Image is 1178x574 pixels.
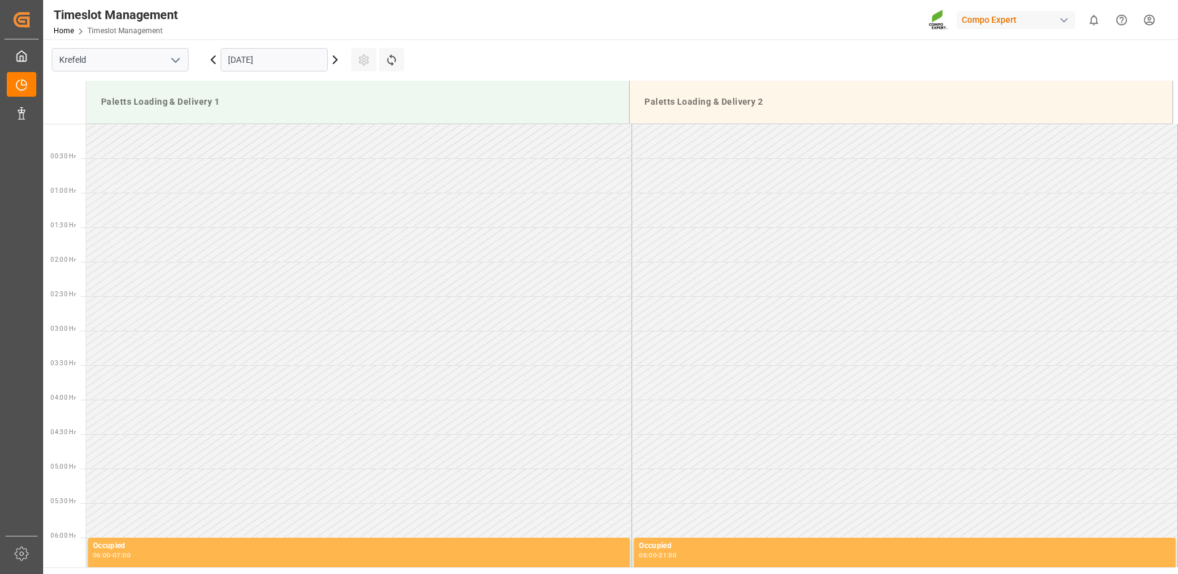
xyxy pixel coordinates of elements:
[51,567,76,573] span: 06:30 Hr
[221,48,328,71] input: DD.MM.YYYY
[640,91,1163,113] div: Paletts Loading & Delivery 2
[51,429,76,435] span: 04:30 Hr
[166,51,184,70] button: open menu
[51,463,76,470] span: 05:00 Hr
[639,552,657,558] div: 06:00
[51,153,76,160] span: 00:30 Hr
[54,6,178,24] div: Timeslot Management
[93,552,111,558] div: 06:00
[51,394,76,401] span: 04:00 Hr
[54,26,74,35] a: Home
[659,552,676,558] div: 21:00
[1108,6,1135,34] button: Help Center
[96,91,619,113] div: Paletts Loading & Delivery 1
[928,9,948,31] img: Screenshot%202023-09-29%20at%2010.02.21.png_1712312052.png
[51,325,76,332] span: 03:00 Hr
[51,256,76,263] span: 02:00 Hr
[51,291,76,297] span: 02:30 Hr
[51,498,76,504] span: 05:30 Hr
[51,187,76,194] span: 01:00 Hr
[113,552,131,558] div: 07:00
[957,11,1075,29] div: Compo Expert
[657,552,659,558] div: -
[639,540,1171,552] div: Occupied
[51,532,76,539] span: 06:00 Hr
[51,360,76,366] span: 03:30 Hr
[111,552,113,558] div: -
[1080,6,1108,34] button: show 0 new notifications
[51,222,76,228] span: 01:30 Hr
[957,8,1080,31] button: Compo Expert
[52,48,189,71] input: Type to search/select
[93,540,625,552] div: Occupied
